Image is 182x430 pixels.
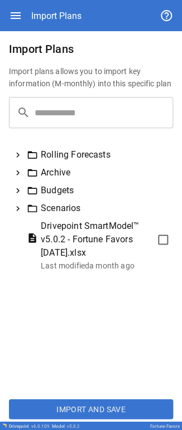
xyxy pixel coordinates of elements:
div: Drivepoint [9,423,50,428]
h6: Import plans allows you to import key information (M-monthly) into this specific plan [9,66,173,90]
img: Drivepoint [2,423,7,427]
h6: Import Plans [9,40,173,58]
div: Archive [27,166,169,179]
div: Fortune Favors [150,423,180,428]
div: Rolling Forecasts [27,148,169,162]
span: Drivepoint SmartModel™ v5.0.2 - Fortune Favors [DATE].xlsx [41,219,151,260]
span: v 5.0.2 [67,423,80,428]
span: search [17,106,30,119]
span: v 6.0.109 [31,423,50,428]
div: Model [52,423,80,428]
div: Budgets [27,184,169,197]
button: Import and Save [9,399,173,419]
div: Scenarios [27,202,169,215]
div: Import Plans [31,11,82,21]
p: Last modified a month ago [41,260,169,271]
